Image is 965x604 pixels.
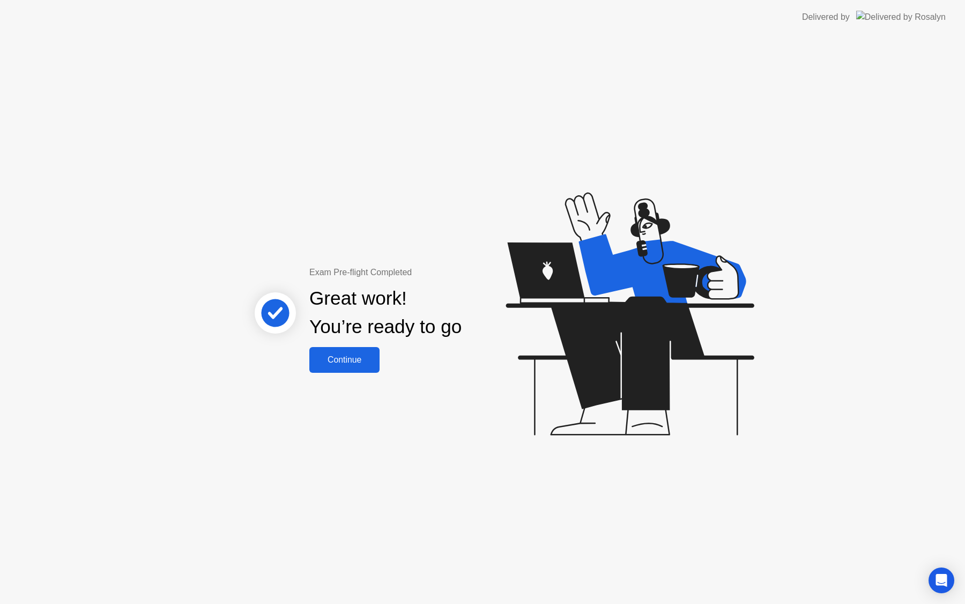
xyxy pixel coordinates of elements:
div: Open Intercom Messenger [929,568,954,593]
div: Delivered by [802,11,850,24]
button: Continue [309,347,380,373]
div: Continue [313,355,376,365]
img: Delivered by Rosalyn [856,11,946,23]
div: Great work! You’re ready to go [309,284,462,341]
div: Exam Pre-flight Completed [309,266,531,279]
